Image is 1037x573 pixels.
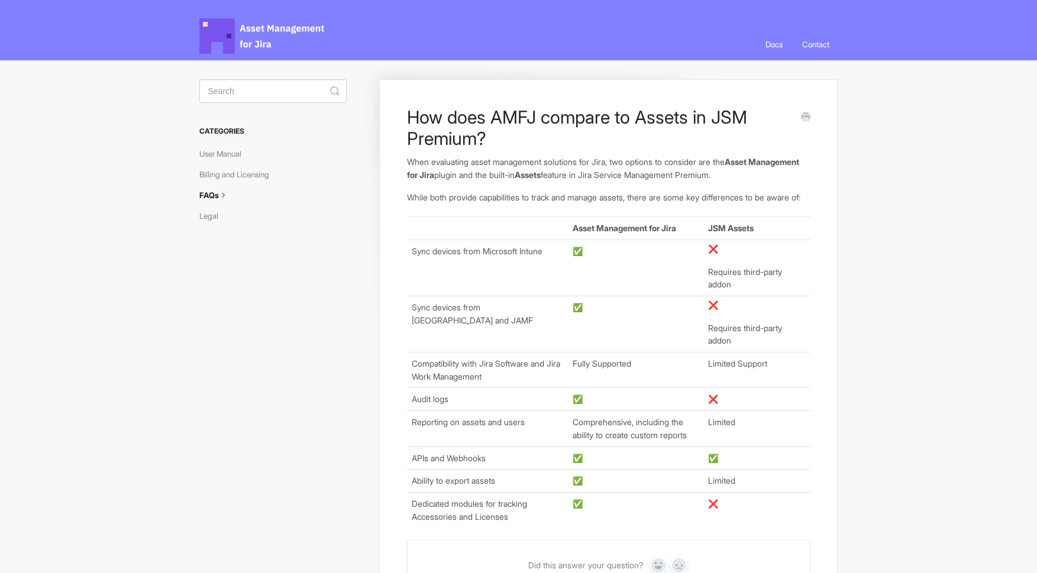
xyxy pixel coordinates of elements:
[568,411,703,446] td: Comprehensive, including the ability to create custom reports
[407,470,568,493] td: Ability to export assets
[703,388,810,411] td: ❌
[568,492,703,527] td: ✅
[708,322,805,347] p: Requires third-party addon
[703,470,810,493] td: Limited
[793,28,838,60] a: Contact
[407,296,568,352] td: Sync devices from [GEOGRAPHIC_DATA] and JAMF
[199,165,278,184] a: Billing and Licensing
[407,239,568,296] td: Sync devices from Microsoft Intune
[407,411,568,446] td: Reporting on assets and users
[708,299,805,312] p: ❌
[407,157,799,180] b: Asset Management for Jira
[568,352,703,388] td: Fully Supported
[199,186,238,205] a: FAQs
[199,206,227,225] a: Legal
[708,242,805,255] p: ❌
[568,446,703,470] td: ✅
[515,170,541,180] b: Assets
[407,156,810,181] p: When evaluating asset management solutions for Jira, two options to consider are the plugin and t...
[708,223,754,233] b: JSM Assets
[407,388,568,411] td: Audit logs
[708,266,805,291] p: Requires third-party addon
[407,106,792,149] h1: How does AMFJ compare to Assets in JSM Premium?
[568,388,703,411] td: ✅
[568,470,703,493] td: ✅
[573,223,676,233] b: Asset Management for Jira
[199,18,326,54] span: Asset Management for Jira Docs
[801,111,810,124] a: Print this Article
[757,28,792,60] a: Docs
[407,492,568,527] td: Dedicated modules for tracking Accessories and Licenses
[568,296,703,352] td: ✅
[407,191,810,204] p: While both provide capabilities to track and manage assets, there are some key differences to be ...
[199,121,347,142] h3: Categories
[407,446,568,470] td: APIs and Webhooks
[199,144,250,163] a: User Manual
[568,239,703,296] td: ✅
[199,79,347,103] input: Search
[528,560,643,571] span: Did this answer your question?
[703,446,810,470] td: ✅
[703,411,810,446] td: Limited
[407,352,568,388] td: Compatibility with Jira Software and Jira Work Management
[703,352,810,388] td: Limited Support
[703,492,810,527] td: ❌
